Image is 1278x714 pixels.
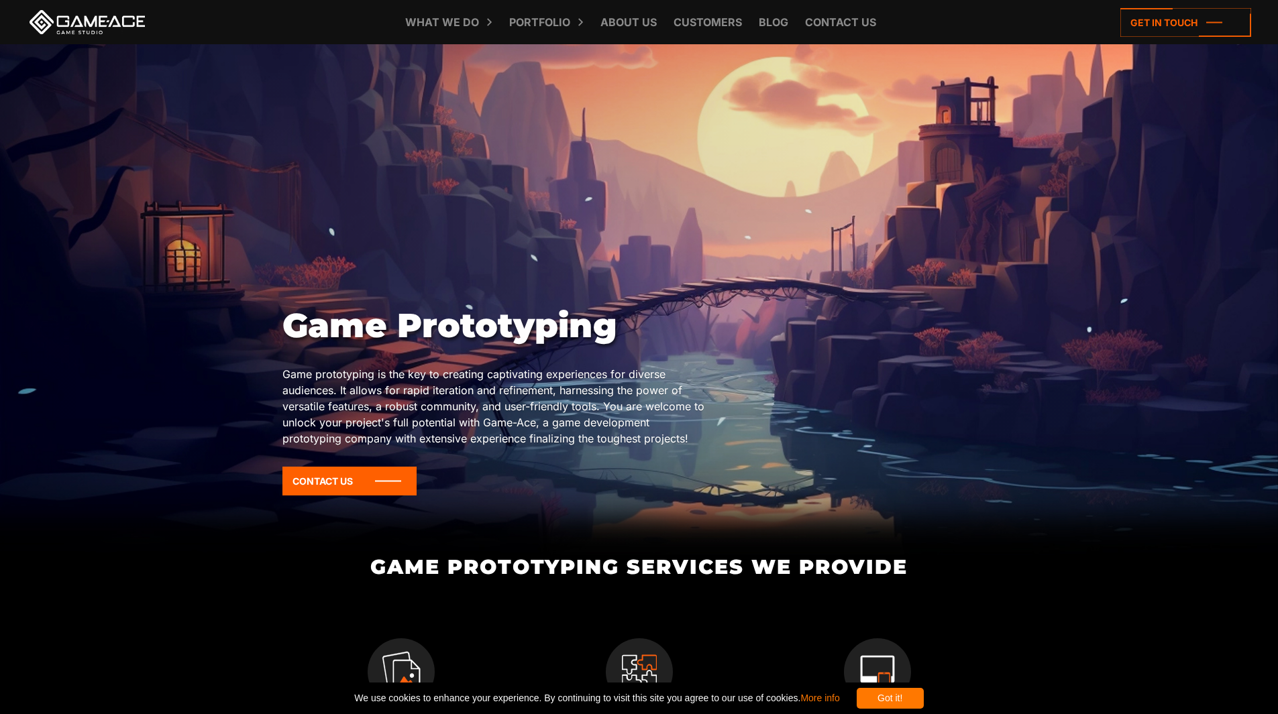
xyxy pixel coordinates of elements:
[606,638,673,705] img: Mechanics development icon
[282,306,710,346] h1: Game Prototyping
[282,556,996,578] h2: Game Prototyping Services We Provide
[368,638,435,705] img: Game art icon
[844,638,911,705] img: Multi platform game development icons
[857,688,924,709] div: Got it!
[282,366,710,447] p: Game prototyping is the key to creating captivating experiences for diverse audiences. It allows ...
[282,467,417,495] a: Contact Us
[1120,8,1251,37] a: Get in touch
[354,688,839,709] span: We use cookies to enhance your experience. By continuing to visit this site you agree to our use ...
[800,693,839,703] a: More info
